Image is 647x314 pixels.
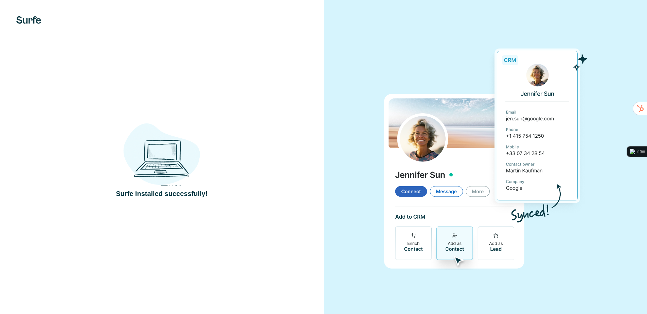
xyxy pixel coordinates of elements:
img: Drink Illustration [123,116,200,187]
img: Surfe's logo [16,16,41,24]
img: Download Success [384,44,587,270]
div: In 9m [636,149,645,154]
h4: Surfe installed successfully! [116,189,208,198]
img: logo [630,149,635,154]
